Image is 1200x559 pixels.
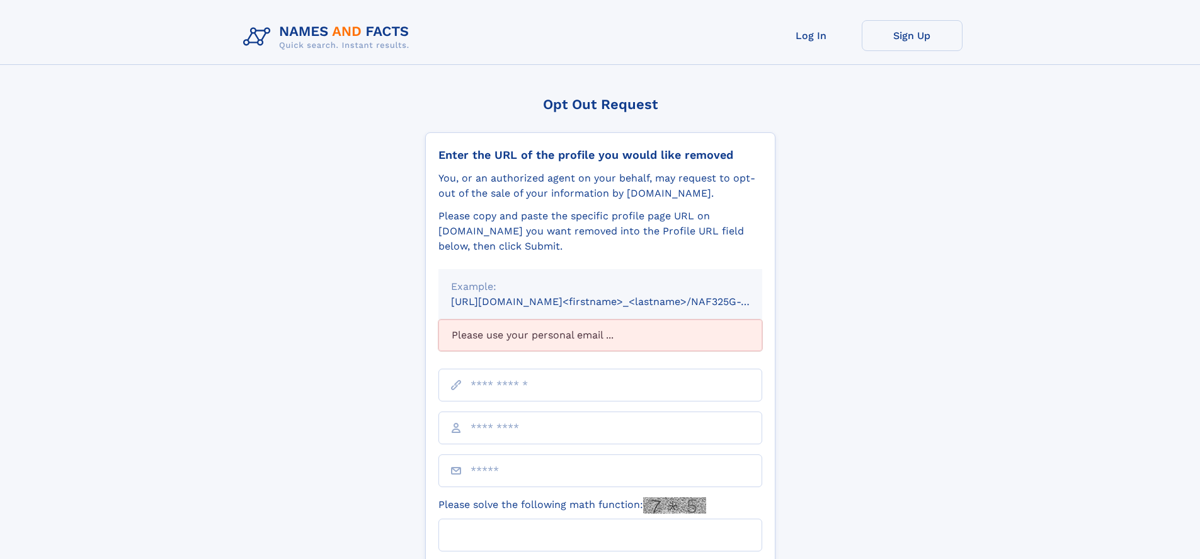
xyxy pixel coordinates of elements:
small: [URL][DOMAIN_NAME]<firstname>_<lastname>/NAF325G-xxxxxxxx [451,296,786,308]
img: Logo Names and Facts [238,20,420,54]
a: Log In [761,20,862,51]
label: Please solve the following math function: [438,497,706,514]
div: Please use your personal email ... [438,320,762,351]
div: Please copy and paste the specific profile page URL on [DOMAIN_NAME] you want removed into the Pr... [438,209,762,254]
div: Example: [451,279,750,294]
div: Opt Out Request [425,96,775,112]
div: Enter the URL of the profile you would like removed [438,148,762,162]
div: You, or an authorized agent on your behalf, may request to opt-out of the sale of your informatio... [438,171,762,201]
a: Sign Up [862,20,963,51]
